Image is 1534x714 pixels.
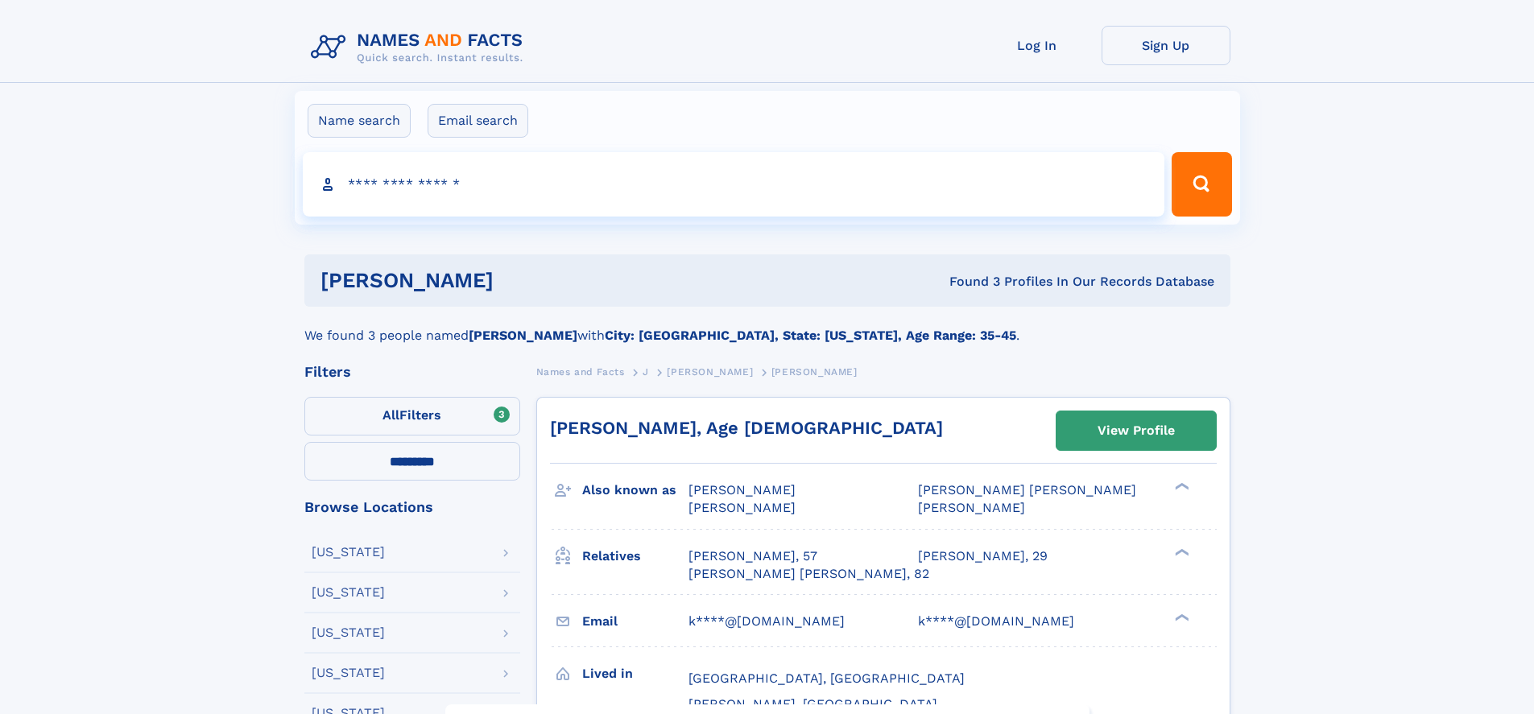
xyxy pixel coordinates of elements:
img: Logo Names and Facts [304,26,536,69]
div: ❯ [1171,612,1190,622]
div: Browse Locations [304,500,520,514]
span: [PERSON_NAME] [667,366,753,378]
span: [PERSON_NAME] [771,366,858,378]
div: ❯ [1171,547,1190,557]
a: [PERSON_NAME] [667,361,753,382]
h3: Relatives [582,543,688,570]
a: [PERSON_NAME], 57 [688,547,817,565]
span: [PERSON_NAME] [918,500,1025,515]
div: Found 3 Profiles In Our Records Database [722,273,1214,291]
div: Filters [304,365,520,379]
a: Names and Facts [536,361,625,382]
b: [PERSON_NAME] [469,328,577,343]
a: Log In [973,26,1102,65]
div: We found 3 people named with . [304,307,1230,345]
label: Email search [428,104,528,138]
span: [PERSON_NAME], [GEOGRAPHIC_DATA] [688,696,937,712]
label: Name search [308,104,411,138]
span: [GEOGRAPHIC_DATA], [GEOGRAPHIC_DATA] [688,671,965,686]
a: J [643,361,649,382]
h1: [PERSON_NAME] [320,270,722,291]
a: [PERSON_NAME] [PERSON_NAME], 82 [688,565,929,583]
span: [PERSON_NAME] [PERSON_NAME] [918,482,1136,497]
div: [US_STATE] [312,586,385,599]
div: [US_STATE] [312,667,385,679]
button: Search Button [1172,152,1231,217]
a: Sign Up [1102,26,1230,65]
label: Filters [304,397,520,435]
div: View Profile [1098,412,1175,449]
a: View Profile [1056,411,1216,450]
h3: Email [582,608,688,635]
input: search input [303,152,1165,217]
a: [PERSON_NAME], 29 [918,547,1048,565]
a: [PERSON_NAME], Age [DEMOGRAPHIC_DATA] [550,418,943,438]
span: All [382,407,399,423]
span: J [643,366,649,378]
b: City: [GEOGRAPHIC_DATA], State: [US_STATE], Age Range: 35-45 [605,328,1016,343]
div: ❯ [1171,481,1190,492]
span: [PERSON_NAME] [688,500,796,515]
div: [US_STATE] [312,546,385,559]
div: [US_STATE] [312,626,385,639]
h3: Lived in [582,660,688,687]
h3: Also known as [582,477,688,504]
span: [PERSON_NAME] [688,482,796,497]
